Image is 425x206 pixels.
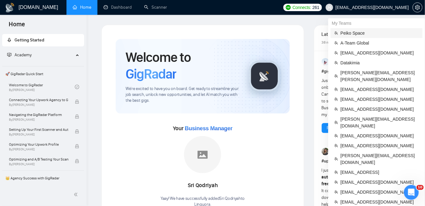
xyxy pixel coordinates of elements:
[9,162,68,166] span: By [PERSON_NAME]
[7,53,11,57] span: fund-projection-screen
[341,152,419,166] span: [PERSON_NAME][EMAIL_ADDRESS][DOMAIN_NAME]
[334,61,338,65] span: team
[334,41,338,45] span: team
[334,157,338,161] span: team
[334,97,338,101] span: team
[74,191,80,198] span: double-left
[341,142,419,149] span: [EMAIL_ADDRESS][DOMAIN_NAME]
[5,3,15,13] img: logo
[15,37,44,43] span: Getting Started
[341,199,419,205] span: [EMAIL_ADDRESS][DOMAIN_NAME]
[327,5,332,10] span: user
[334,31,338,35] span: team
[322,40,347,45] span: 38 minutes ago
[334,200,338,204] span: team
[417,185,424,190] span: 10
[322,123,342,133] button: Reply
[322,158,402,165] h1: # upwork-talks
[334,144,338,148] span: team
[341,59,419,66] span: Datakimia
[322,168,378,187] strong: 7 automation tools for Upwork freelancers
[3,68,84,80] span: 🚀 GigRadar Quick Start
[334,180,338,184] span: team
[9,103,68,107] span: By [PERSON_NAME]
[126,66,176,82] span: GigRadar
[322,77,386,118] div: Just signed up [DATE], my onboarding call is not till [DATE]. Can anyone help me to get started t...
[9,141,68,148] span: Optimizing Your Upwork Profile
[334,74,338,78] span: team
[104,5,132,10] a: dashboardDashboard
[9,97,68,103] span: Connecting Your Upwork Agency to GigRadar
[322,30,348,38] span: Latest Posts from the GigRadar Community
[341,96,419,103] span: [EMAIL_ADDRESS][DOMAIN_NAME]
[334,88,338,91] span: team
[413,5,423,10] a: setting
[328,18,425,28] div: My Teams
[341,169,419,176] span: [EMAIL_ADDRESS]
[9,118,68,122] span: By [PERSON_NAME]
[75,129,79,134] span: lock
[9,80,75,94] a: Welcome to GigRadarBy[PERSON_NAME]
[9,133,68,136] span: By [PERSON_NAME]
[341,116,419,129] span: [PERSON_NAME][EMAIL_ADDRESS][DOMAIN_NAME]
[75,114,79,119] span: lock
[184,136,221,173] img: placeholder.png
[7,38,11,42] span: rocket
[4,20,30,33] span: Home
[312,4,319,11] span: 261
[341,86,419,93] span: [EMAIL_ADDRESS][DOMAIN_NAME]
[334,134,338,138] span: team
[341,132,419,139] span: [EMAIL_ADDRESS][DOMAIN_NAME]
[322,68,402,75] h1: # gigradar-hub
[75,85,79,89] span: check-circle
[413,2,423,12] button: setting
[161,180,245,191] div: Sri Qodriyah
[3,172,84,184] span: 👑 Agency Success with GigRadar
[2,34,84,46] li: Getting Started
[322,148,329,155] img: Korlan
[293,4,311,11] span: Connects:
[15,52,32,58] span: Academy
[334,51,338,55] span: team
[249,61,280,92] img: gigradar-logo.png
[413,5,422,10] span: setting
[404,185,419,200] iframe: Intercom live chat
[75,159,79,163] span: lock
[341,106,419,113] span: [EMAIL_ADDRESS][DOMAIN_NAME]
[9,156,68,162] span: Optimizing and A/B Testing Your Scanner for Better Results
[75,100,79,104] span: lock
[334,107,338,111] span: team
[126,49,239,82] h1: Welcome to
[9,127,68,133] span: Setting Up Your First Scanner and Auto-Bidder
[185,125,232,131] span: Business Manager
[126,86,239,104] span: We're excited to have you on board. Get ready to streamline your job search, unlock new opportuni...
[341,179,419,186] span: [EMAIL_ADDRESS][DOMAIN_NAME]
[341,49,419,56] span: [EMAIL_ADDRESS][DOMAIN_NAME]
[341,189,419,195] span: [EMAIL_ADDRESS][DOMAIN_NAME]
[144,5,167,10] a: searchScanner
[322,58,329,66] img: Anisuzzaman Khan
[73,5,91,10] a: homeHome
[9,148,68,151] span: By [PERSON_NAME]
[334,121,338,124] span: team
[341,30,419,36] span: Peiko Space
[75,144,79,148] span: lock
[286,5,291,10] img: upwork-logo.png
[341,69,419,83] span: [PERSON_NAME][EMAIL_ADDRESS][PERSON_NAME][DOMAIN_NAME]
[341,40,419,46] span: A-Team Global
[173,125,233,132] span: Your
[7,52,32,58] span: Academy
[334,190,338,194] span: team
[334,170,338,174] span: team
[9,112,68,118] span: Navigating the GigRadar Platform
